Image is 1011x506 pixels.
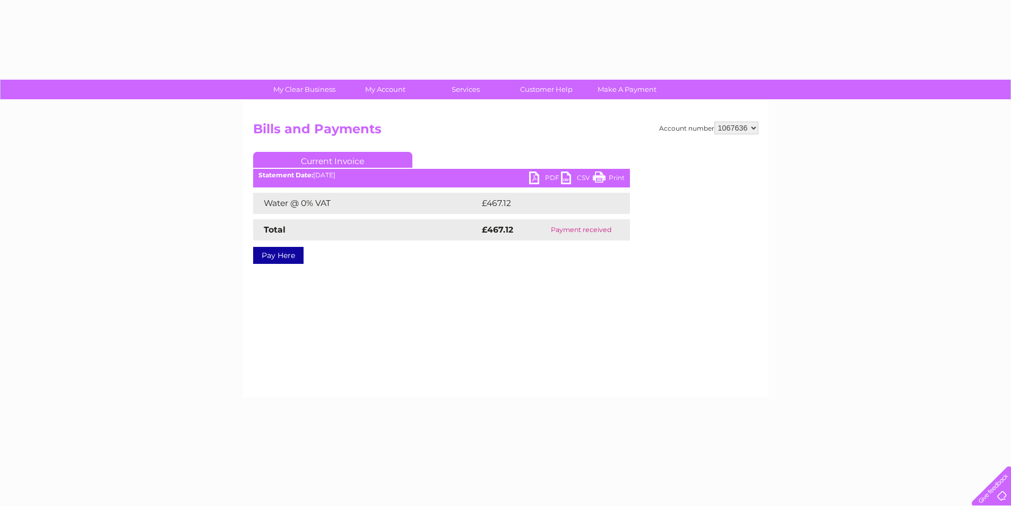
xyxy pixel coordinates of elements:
[261,80,348,99] a: My Clear Business
[253,122,758,142] h2: Bills and Payments
[264,225,286,235] strong: Total
[583,80,671,99] a: Make A Payment
[253,152,412,168] a: Current Invoice
[503,80,590,99] a: Customer Help
[659,122,758,134] div: Account number
[533,219,629,241] td: Payment received
[482,225,513,235] strong: £467.12
[253,247,304,264] a: Pay Here
[258,171,313,179] b: Statement Date:
[561,171,593,187] a: CSV
[253,171,630,179] div: [DATE]
[422,80,509,99] a: Services
[479,193,610,214] td: £467.12
[253,193,479,214] td: Water @ 0% VAT
[529,171,561,187] a: PDF
[341,80,429,99] a: My Account
[593,171,625,187] a: Print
